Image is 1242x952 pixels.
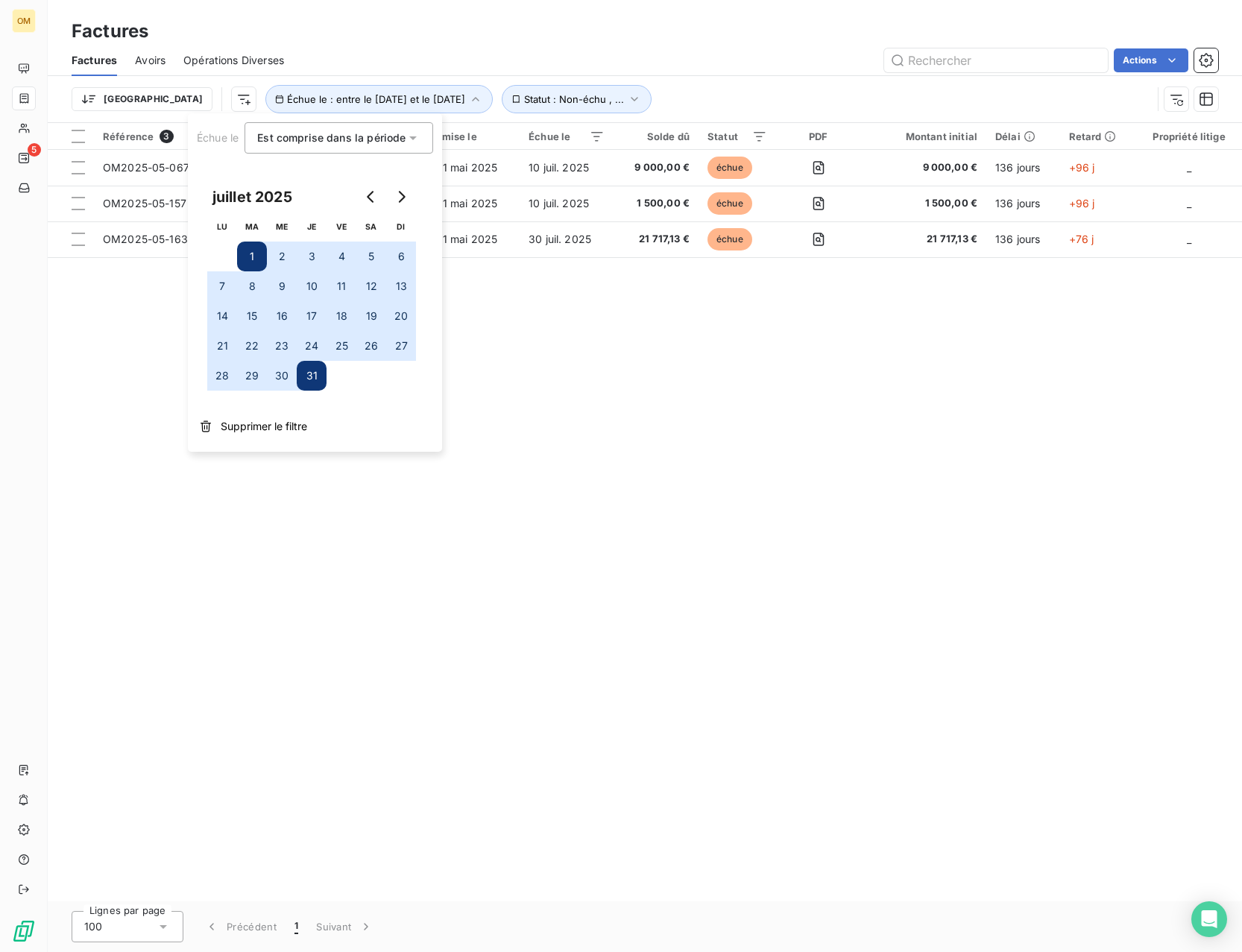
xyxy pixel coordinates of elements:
[870,160,977,175] span: 9 000,00 €
[237,271,267,301] button: 8
[237,212,267,242] th: mardi
[297,212,327,242] th: jeudi
[267,301,297,331] button: 16
[520,186,614,221] td: 10 juil. 2025
[386,242,416,271] button: 6
[1187,197,1191,209] span: _
[183,53,284,68] span: Opérations Diverses
[207,331,237,361] button: 21
[386,212,416,242] th: dimanche
[1114,48,1188,72] button: Actions
[197,131,239,144] span: Échue le
[986,186,1060,221] td: 136 jours
[265,85,493,113] button: Échue le : entre le [DATE] et le [DATE]
[1069,233,1094,245] span: +76 j
[1145,130,1233,142] div: Propriété litige
[707,130,767,142] div: Statut
[622,130,690,142] div: Solde dû
[327,301,356,331] button: 18
[237,242,267,271] button: 1
[307,911,382,942] button: Suivant
[622,232,690,247] span: 21 717,13 €
[356,182,386,212] button: Go to previous month
[386,182,416,212] button: Go to next month
[356,242,386,271] button: 5
[1187,233,1191,245] span: _
[427,221,520,257] td: 31 mai 2025
[502,85,652,113] button: Statut : Non-échu , ...
[356,212,386,242] th: samedi
[72,53,117,68] span: Factures
[267,212,297,242] th: mercredi
[707,192,752,215] span: échue
[221,419,307,434] span: Supprimer le filtre
[207,185,297,209] div: juillet 2025
[1191,901,1227,937] div: Open Intercom Messenger
[427,150,520,186] td: 31 mai 2025
[327,331,356,361] button: 25
[386,271,416,301] button: 13
[870,232,977,247] span: 21 717,13 €
[188,410,442,443] button: Supprimer le filtre
[237,301,267,331] button: 15
[1187,161,1191,174] span: _
[297,331,327,361] button: 24
[436,130,511,142] div: Émise le
[267,331,297,361] button: 23
[267,242,297,271] button: 2
[297,301,327,331] button: 17
[72,18,148,45] h3: Factures
[356,301,386,331] button: 19
[870,130,977,142] div: Montant initial
[327,212,356,242] th: vendredi
[72,87,212,111] button: [GEOGRAPHIC_DATA]
[386,331,416,361] button: 27
[103,130,154,142] span: Référence
[707,228,752,250] span: échue
[237,361,267,391] button: 29
[356,271,386,301] button: 12
[1069,161,1095,174] span: +96 j
[207,301,237,331] button: 14
[707,157,752,179] span: échue
[995,130,1051,142] div: Délai
[84,919,102,934] span: 100
[986,150,1060,186] td: 136 jours
[427,186,520,221] td: 31 mai 2025
[327,242,356,271] button: 4
[103,197,186,209] span: OM2025-05-157
[1069,130,1128,142] div: Retard
[12,9,36,33] div: OM
[297,361,327,391] button: 31
[207,361,237,391] button: 28
[267,361,297,391] button: 30
[520,150,614,186] td: 10 juil. 2025
[267,271,297,301] button: 9
[386,301,416,331] button: 20
[1069,197,1095,209] span: +96 j
[257,131,406,144] span: Est comprise dans la période
[297,271,327,301] button: 10
[294,919,298,934] span: 1
[135,53,166,68] span: Avoirs
[870,196,977,211] span: 1 500,00 €
[195,911,286,942] button: Précédent
[520,221,614,257] td: 30 juil. 2025
[529,130,605,142] div: Échue le
[297,242,327,271] button: 3
[103,161,189,174] span: OM2025-05-067
[207,212,237,242] th: lundi
[622,196,690,211] span: 1 500,00 €
[986,221,1060,257] td: 136 jours
[237,331,267,361] button: 22
[327,271,356,301] button: 11
[287,93,465,105] span: Échue le : entre le [DATE] et le [DATE]
[28,143,41,157] span: 5
[286,911,307,942] button: 1
[524,93,624,105] span: Statut : Non-échu , ...
[356,331,386,361] button: 26
[207,271,237,301] button: 7
[160,130,173,143] span: 3
[12,919,36,943] img: Logo LeanPay
[884,48,1108,72] input: Rechercher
